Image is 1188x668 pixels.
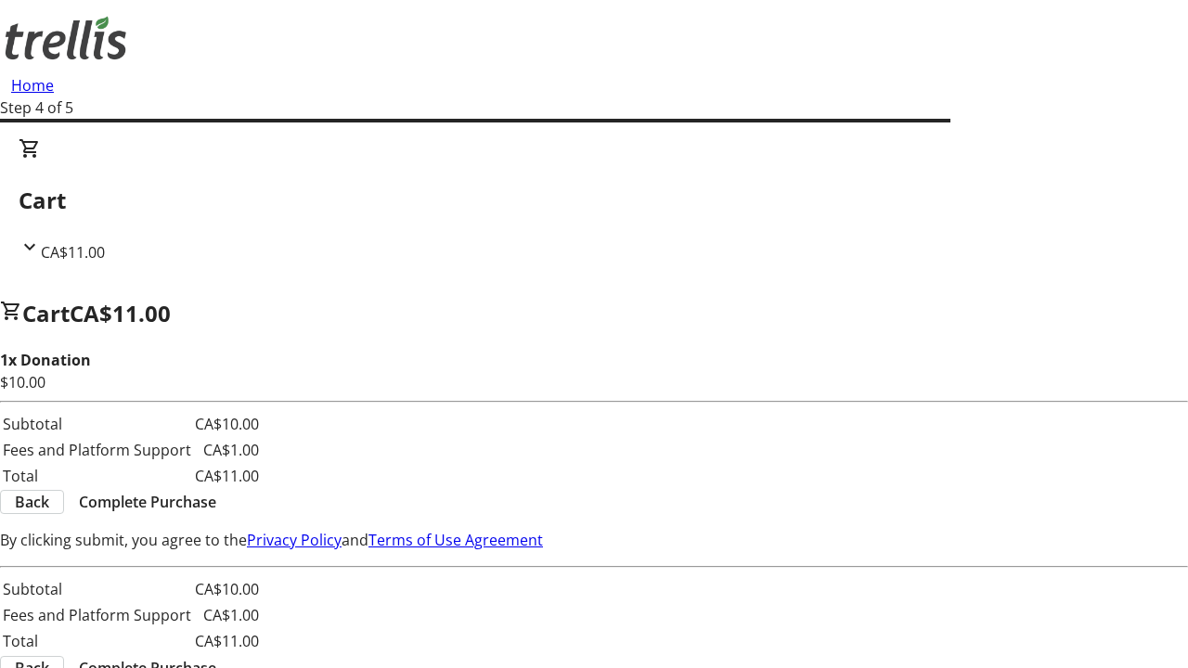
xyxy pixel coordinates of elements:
span: CA$11.00 [41,242,105,263]
td: CA$11.00 [194,629,260,653]
a: Terms of Use Agreement [368,530,543,550]
span: Cart [22,298,70,328]
span: Complete Purchase [79,491,216,513]
td: CA$11.00 [194,464,260,488]
h2: Cart [19,184,1169,217]
span: Back [15,491,49,513]
button: Complete Purchase [64,491,231,513]
td: Subtotal [2,412,192,436]
td: Subtotal [2,577,192,601]
td: Fees and Platform Support [2,603,192,627]
td: Fees and Platform Support [2,438,192,462]
td: Total [2,464,192,488]
td: CA$10.00 [194,577,260,601]
td: CA$10.00 [194,412,260,436]
a: Privacy Policy [247,530,342,550]
td: CA$1.00 [194,603,260,627]
span: CA$11.00 [70,298,171,328]
td: Total [2,629,192,653]
div: CartCA$11.00 [19,137,1169,263]
td: CA$1.00 [194,438,260,462]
